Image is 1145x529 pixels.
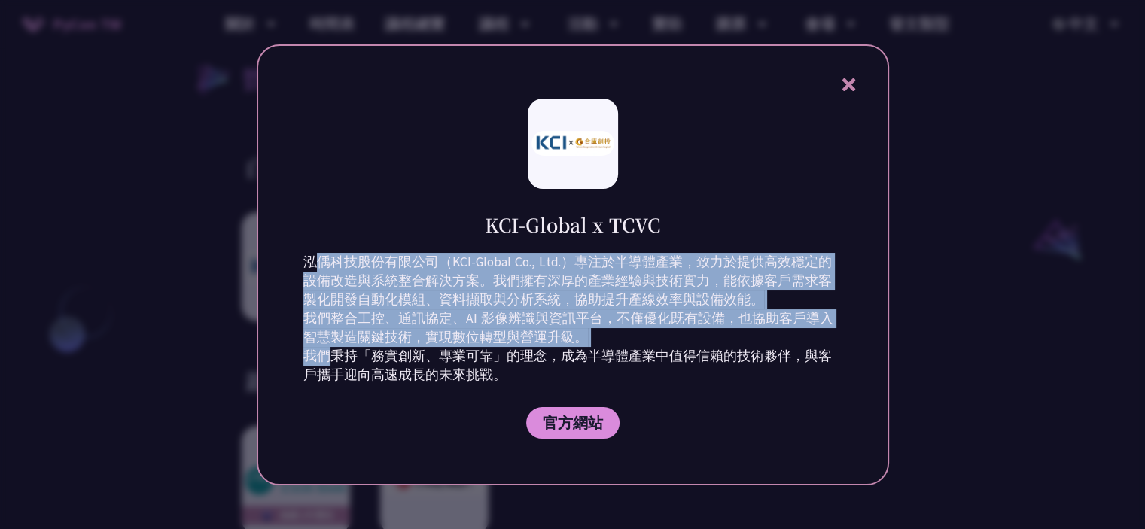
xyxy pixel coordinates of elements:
[531,131,614,155] img: 照片
[303,253,842,385] p: 泓偊科技股份有限公司（KCI-Global Co., Ltd.）專注於半導體產業，致力於提供高效穩定的設備改造與系統整合解決方案。我們擁有深厚的產業經驗與技術實力，能依據客戶需求客製化開發自動化...
[485,211,660,238] font: KCI-Global x TCVC
[526,407,620,439] a: 官方網站
[543,413,603,432] font: 官方網站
